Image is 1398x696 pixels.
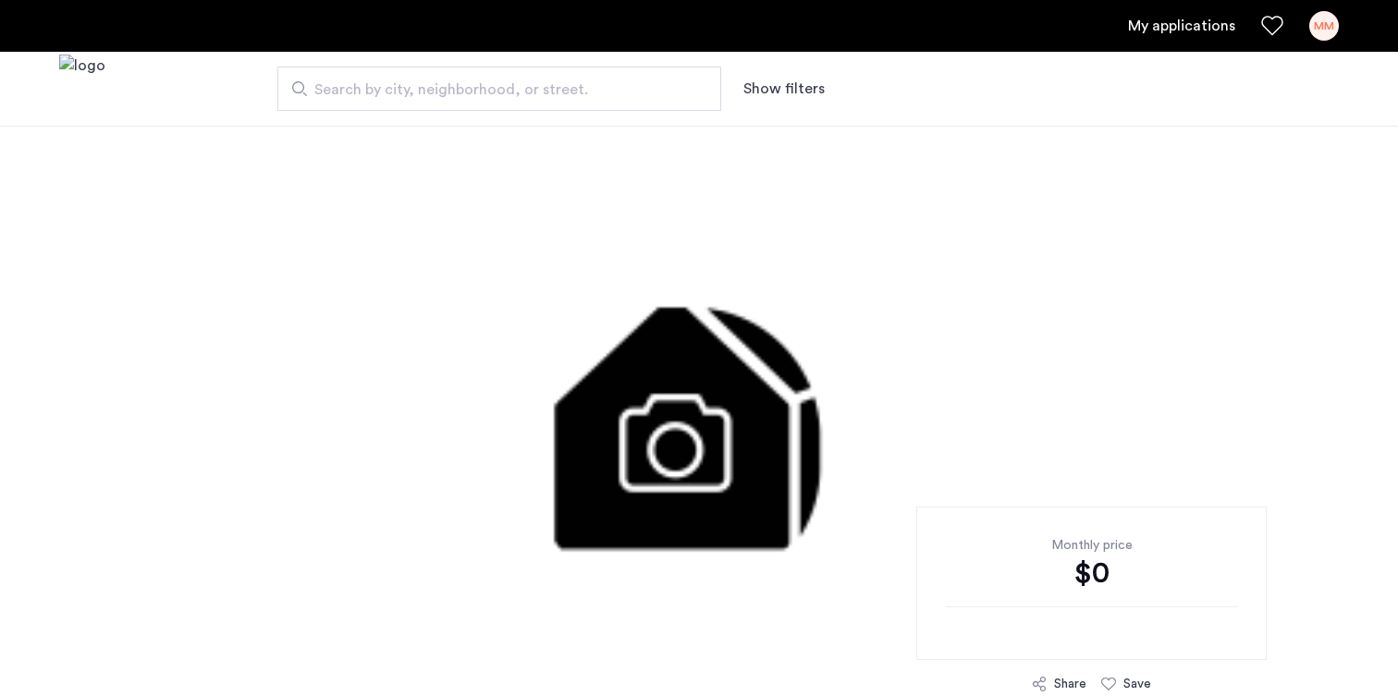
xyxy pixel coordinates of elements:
[251,126,1147,680] img: 3.gif
[743,78,825,100] button: Show or hide filters
[1309,11,1339,41] div: MM
[314,79,669,101] span: Search by city, neighborhood, or street.
[1123,675,1151,693] div: Save
[59,55,105,124] a: Cazamio logo
[277,67,721,111] input: Apartment Search
[1054,675,1086,693] div: Share
[946,555,1237,592] div: $0
[946,536,1237,555] div: Monthly price
[1128,15,1235,37] a: My application
[1261,15,1283,37] a: Favorites
[59,55,105,124] img: logo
